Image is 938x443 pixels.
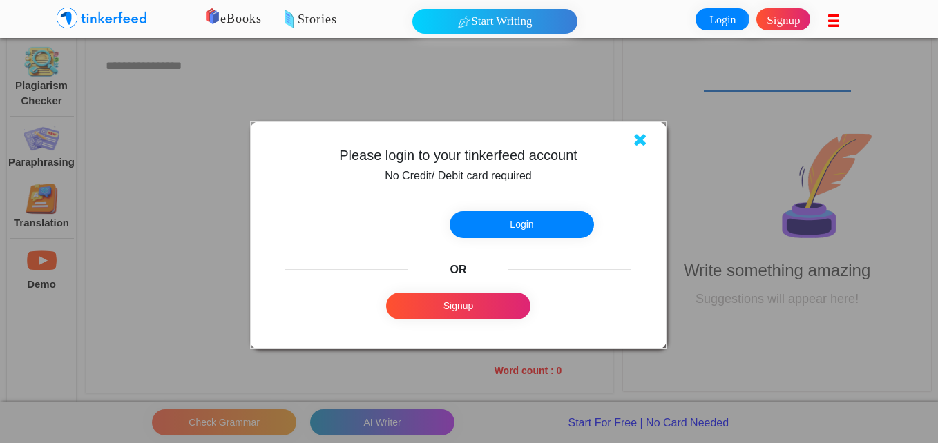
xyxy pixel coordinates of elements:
button: Start Writing [412,9,577,34]
button: Login [450,211,594,238]
p: Stories [241,10,654,30]
h5: Please login to your tinkerfeed account [256,147,660,164]
a: Signup [756,8,810,30]
p: OR [430,262,488,293]
button: Signup [386,293,530,319]
p: eBooks [186,10,600,29]
a: Login [696,8,749,30]
h6: No Credit/ Debit card required [256,169,660,182]
iframe: Sign in with Google Button [309,210,450,240]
